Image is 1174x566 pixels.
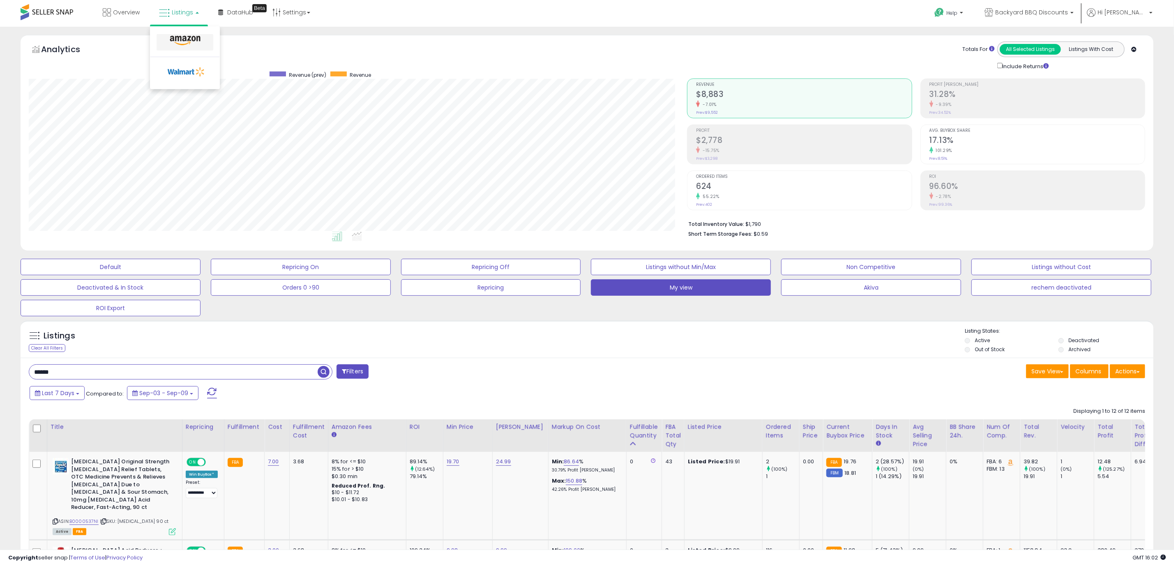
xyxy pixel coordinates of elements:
[1061,423,1091,431] div: Velocity
[1068,337,1099,344] label: Deactivated
[552,487,620,492] p: 42.26% Profit [PERSON_NAME]
[1098,8,1147,16] span: Hi [PERSON_NAME]
[496,423,545,431] div: [PERSON_NAME]
[696,90,911,101] h2: $8,883
[930,175,1145,179] span: ROI
[30,386,85,400] button: Last 7 Days
[211,259,391,275] button: Repricing On
[930,136,1145,147] h2: 17.13%
[881,466,897,472] small: (100%)
[1135,423,1160,449] div: Total Profit Diff.
[447,423,489,431] div: Min Price
[700,147,720,154] small: -15.75%
[934,7,944,18] i: Get Help
[100,518,169,525] span: | SKU: [MEDICAL_DATA] 90 ct
[696,175,911,179] span: Ordered Items
[845,469,856,477] span: 18.81
[844,458,857,465] span: 19.76
[913,423,943,449] div: Avg Selling Price
[781,279,961,296] button: Akiva
[293,423,325,440] div: Fulfillment Cost
[766,458,799,465] div: 2
[496,458,511,466] a: 24.99
[53,458,176,534] div: ASIN:
[928,1,971,27] a: Help
[965,327,1153,335] p: Listing States:
[205,459,218,466] span: OFF
[268,423,286,431] div: Cost
[73,528,87,535] span: FBA
[552,477,620,492] div: %
[332,423,403,431] div: Amazon Fees
[1061,44,1122,55] button: Listings With Cost
[228,423,261,431] div: Fulfillment
[995,8,1068,16] span: Backyard BBQ Discounts
[754,230,768,238] span: $0.59
[930,129,1145,133] span: Avg. Buybox Share
[410,423,440,431] div: ROI
[696,83,911,87] span: Revenue
[630,458,655,465] div: 0
[211,279,391,296] button: Orders 0 >90
[688,221,744,228] b: Total Inventory Value:
[1061,473,1094,480] div: 1
[913,458,946,465] div: 19.91
[696,136,911,147] h2: $2,778
[771,466,788,472] small: (100%)
[688,219,1139,228] li: $1,790
[70,554,105,561] a: Terms of Use
[930,182,1145,193] h2: 96.60%
[766,473,799,480] div: 1
[803,423,819,440] div: Ship Price
[187,459,198,466] span: ON
[700,101,716,108] small: -7.01%
[227,8,253,16] span: DataHub
[930,83,1145,87] span: Profit [PERSON_NAME]
[552,458,620,473] div: %
[665,423,681,449] div: FBA Total Qty
[29,344,65,352] div: Clear All Filters
[293,458,322,465] div: 3.68
[975,346,1005,353] label: Out of Stock
[552,477,566,485] b: Max:
[228,458,243,467] small: FBA
[696,110,718,115] small: Prev: $9,552
[930,202,953,207] small: Prev: 99.36%
[688,423,759,431] div: Listed Price
[781,259,961,275] button: Non Competitive
[826,469,842,477] small: FBM
[688,458,725,465] b: Listed Price:
[69,518,99,525] a: B0000537NI
[696,129,911,133] span: Profit
[332,473,400,480] div: $0.30 min
[1061,458,1094,465] div: 1
[566,477,582,485] a: 150.88
[930,90,1145,101] h2: 31.28%
[53,458,69,474] img: 41mCLT9VQyL._SL40_.jpg
[987,458,1014,465] div: FBA: 6
[696,156,717,161] small: Prev: $3,298
[991,61,1059,70] div: Include Returns
[950,458,977,465] div: 0%
[332,482,385,489] b: Reduced Prof. Rng.
[410,458,443,465] div: 89.14%
[876,440,881,447] small: Days In Stock.
[930,156,948,161] small: Prev: 8.51%
[591,259,771,275] button: Listings without Min/Max
[876,473,909,480] div: 1 (14.29%)
[1098,473,1131,480] div: 5.54
[332,496,400,503] div: $10.01 - $10.83
[53,528,72,535] span: All listings currently available for purchase on Amazon
[552,467,620,473] p: 30.79% Profit [PERSON_NAME]
[332,458,400,465] div: 8% for <= $10
[8,554,38,561] strong: Copyright
[71,458,171,513] b: [MEDICAL_DATA] Original Strength [MEDICAL_DATA] Relief Tablets, OTC Medicine Prevents & Relieves ...
[268,458,279,466] a: 7.00
[630,423,658,440] div: Fulfillable Quantity
[933,193,951,200] small: -2.78%
[1073,407,1145,415] div: Displaying 1 to 12 of 12 items
[332,465,400,473] div: 15% for > $10
[332,431,337,439] small: Amazon Fees.
[252,4,267,12] div: Tooltip anchor
[548,419,626,452] th: The percentage added to the cost of goods (COGS) that forms the calculator for Min & Max prices.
